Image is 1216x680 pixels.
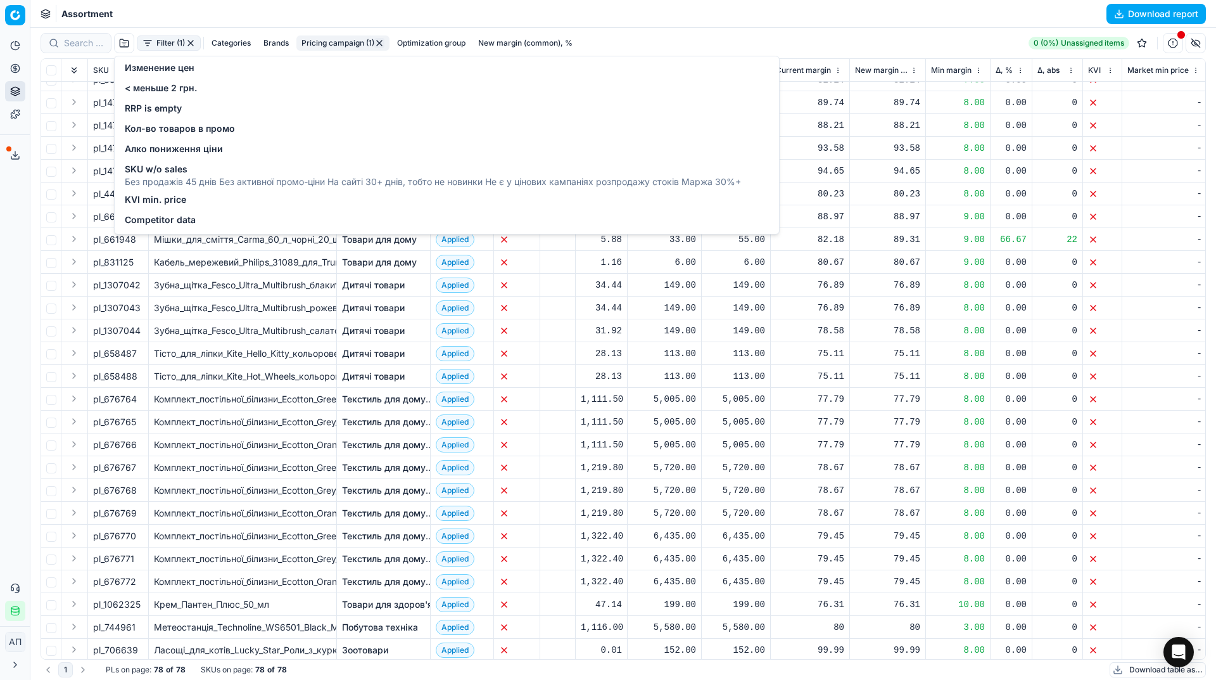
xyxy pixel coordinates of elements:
[581,416,622,428] div: 1,111.50
[855,210,920,223] div: 88.97
[436,551,474,567] span: Applied
[996,347,1027,360] div: 0.00
[707,439,765,451] div: 5,005.00
[1037,324,1077,337] div: 0
[436,460,474,475] span: Applied
[855,233,920,246] div: 89.31
[633,393,696,406] div: 5,005.00
[66,528,82,543] button: Expand
[176,665,186,675] strong: 78
[1037,461,1077,474] div: 0
[996,416,1027,428] div: 0.00
[633,279,696,292] div: 149.00
[296,35,389,51] button: Pricing campaign (1)
[66,459,82,475] button: Expand
[342,416,426,428] a: Текстиль для дому
[93,439,137,451] span: pl_676766
[66,94,82,110] button: Expand
[61,8,113,20] nav: breadcrumb
[154,530,331,542] div: Комплект_постільної_білизни_Ecotton_Green_Полісатин_Євро_(24557)
[707,279,765,292] div: 149.00
[125,214,196,226] span: Competitor data
[581,279,622,292] div: 34.44
[581,553,622,565] div: 1,322.40
[707,416,765,428] div: 5,005.00
[154,233,331,246] div: Мішки_для_сміття_Carma_60_л_чорні_20_шт._(60.20.7.04)
[996,302,1027,314] div: 0.00
[707,370,765,383] div: 113.00
[1127,484,1202,497] div: -
[66,117,82,132] button: Expand
[66,345,82,361] button: Expand
[1127,439,1202,451] div: -
[776,96,844,109] div: 89.74
[855,507,920,520] div: 78.67
[855,188,920,200] div: 80.23
[996,393,1027,406] div: 0.00
[1037,188,1077,200] div: 0
[581,256,622,269] div: 1.16
[855,530,920,542] div: 79.45
[931,393,985,406] div: 8.00
[931,279,985,292] div: 8.00
[776,439,844,451] div: 77.79
[154,347,331,360] div: Тісто_для_ліпки_Kite_Hello_Kitty_кольорове_3_х_75_г_(HK23-151)
[125,193,186,206] span: KVI min. price
[931,507,985,520] div: 8.00
[1127,165,1202,177] div: -
[342,347,405,360] a: Дитячі товари
[154,416,331,428] div: Комплект_постільної_білизни_Ecotton_Grey_Полісатин_полуторний_(24559)
[707,507,765,520] div: 5,720.00
[996,370,1027,383] div: 0.00
[342,598,433,611] a: Товари для здоров'я
[776,165,844,177] div: 94.65
[931,484,985,497] div: 8.00
[255,665,265,675] strong: 78
[1127,324,1202,337] div: -
[1127,416,1202,428] div: -
[66,163,82,178] button: Expand
[707,553,765,565] div: 6,435.00
[436,437,474,452] span: Applied
[633,302,696,314] div: 149.00
[154,507,331,520] div: Комплект_постільної_білизни_Ecotton_Orange_Полісатин_двоспальний_(24552)
[855,347,920,360] div: 75.11
[5,632,25,652] button: АП
[66,551,82,566] button: Expand
[93,324,141,337] span: pl_1307044
[931,119,985,132] div: 8.00
[996,507,1027,520] div: 0.00
[125,122,235,135] span: Кол-во товаров в промо
[436,232,474,247] span: Applied
[1163,637,1194,667] div: Open Intercom Messenger
[1127,210,1202,223] div: -
[776,210,844,223] div: 88.97
[342,279,405,292] a: Дитячі товари
[1037,119,1077,132] div: 0
[931,461,985,474] div: 8.00
[581,393,622,406] div: 1,111.50
[996,210,1027,223] div: 0.00
[581,302,622,314] div: 34.44
[1037,279,1077,292] div: 0
[855,279,920,292] div: 76.89
[633,324,696,337] div: 149.00
[436,369,474,384] span: Applied
[1127,233,1202,246] div: -
[66,414,82,429] button: Expand
[1037,256,1077,269] div: 0
[154,439,331,451] div: Комплект_постільної_білизни_Ecotton_Orange_Полісатин_полуторний_(24560)
[342,644,388,657] a: Зоотовари
[855,324,920,337] div: 78.58
[342,461,426,474] a: Текстиль для дому
[776,370,844,383] div: 75.11
[436,255,474,270] span: Applied
[633,347,696,360] div: 113.00
[93,370,137,383] span: pl_658488
[633,530,696,542] div: 6,435.00
[855,119,920,132] div: 88.21
[1037,233,1077,246] div: 22
[1029,37,1129,49] a: 0 (0%)Unassigned items
[931,96,985,109] div: 8.00
[776,256,844,269] div: 80.67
